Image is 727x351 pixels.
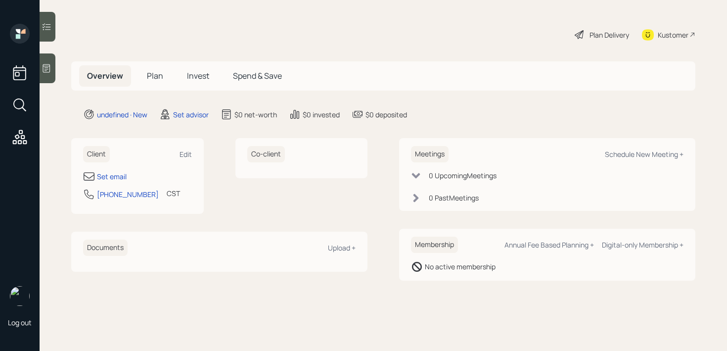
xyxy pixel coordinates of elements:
h6: Client [83,146,110,162]
span: Invest [187,70,209,81]
div: Annual Fee Based Planning + [504,240,594,250]
div: CST [167,188,180,199]
h6: Membership [411,237,458,253]
h6: Meetings [411,146,449,162]
div: 0 Upcoming Meeting s [429,170,497,181]
div: [PHONE_NUMBER] [97,189,159,200]
div: Upload + [328,243,356,252]
img: retirable_logo.png [10,286,30,306]
span: Plan [147,70,163,81]
div: Set advisor [173,109,209,120]
div: Log out [8,318,32,327]
div: No active membership [425,261,496,272]
div: Plan Delivery [590,30,629,40]
h6: Documents [83,240,128,256]
div: undefined · New [97,109,147,120]
div: $0 net-worth [234,109,277,120]
h6: Co-client [247,146,285,162]
div: Edit [180,150,192,159]
div: $0 invested [303,109,340,120]
div: Kustomer [658,30,688,40]
span: Overview [87,70,123,81]
div: Digital-only Membership + [602,240,683,250]
span: Spend & Save [233,70,282,81]
div: $0 deposited [365,109,407,120]
div: 0 Past Meeting s [429,193,479,203]
div: Set email [97,171,127,182]
div: Schedule New Meeting + [605,150,683,159]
